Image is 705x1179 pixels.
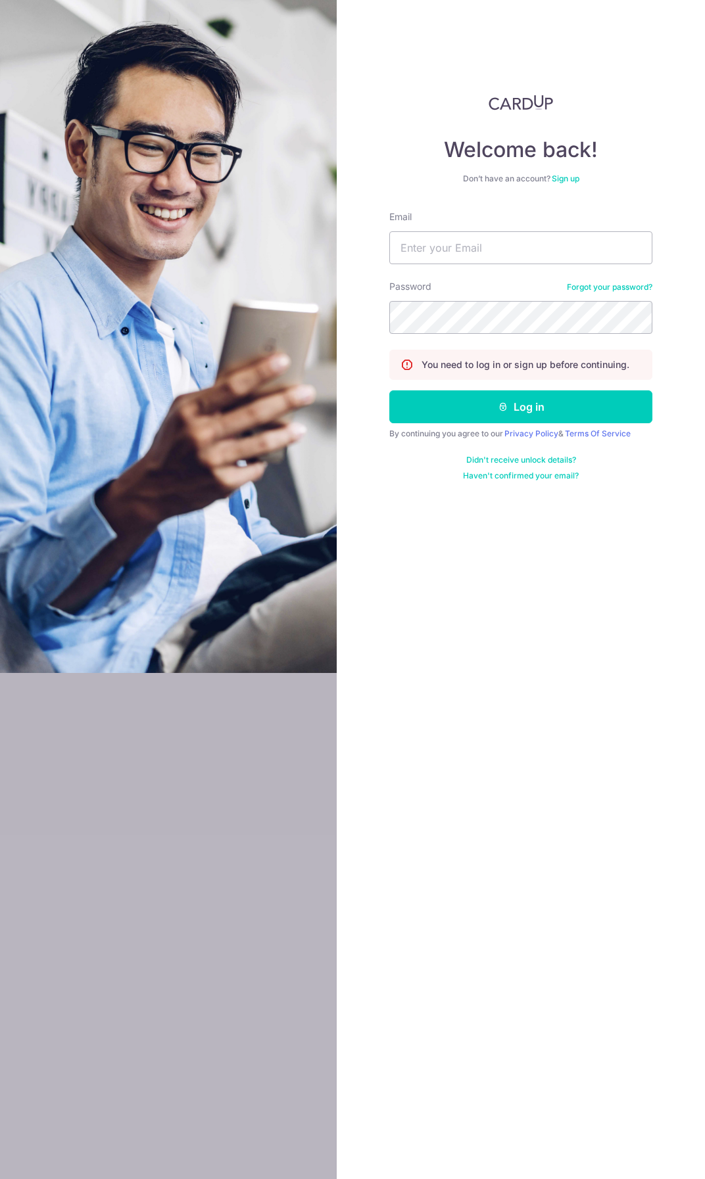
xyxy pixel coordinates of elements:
input: Enter your Email [389,231,652,264]
label: Password [389,280,431,293]
button: Log in [389,390,652,423]
a: Privacy Policy [504,428,558,438]
div: Don’t have an account? [389,173,652,184]
img: CardUp Logo [489,95,553,110]
a: Sign up [552,173,579,183]
a: Forgot your password? [567,282,652,292]
div: By continuing you agree to our & [389,428,652,439]
p: You need to log in or sign up before continuing. [422,358,629,371]
a: Haven't confirmed your email? [463,471,579,481]
a: Didn't receive unlock details? [466,455,576,465]
a: Terms Of Service [565,428,631,438]
label: Email [389,210,412,223]
h4: Welcome back! [389,137,652,163]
